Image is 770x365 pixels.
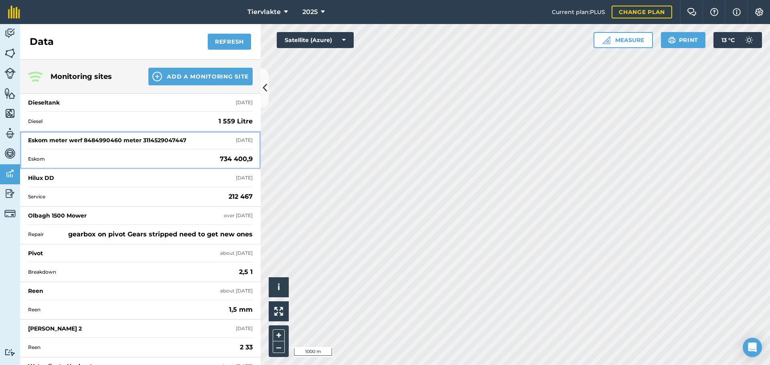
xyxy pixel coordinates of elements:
[4,127,16,139] img: svg+xml;base64,PD94bWwgdmVyc2lvbj0iMS4wIiBlbmNvZGluZz0idXRmLTgiPz4KPCEtLSBHZW5lcmF0b3I6IEFkb2JlIE...
[236,325,253,332] div: [DATE]
[220,288,253,294] div: about [DATE]
[28,136,186,144] div: Eskom meter werf 8484990460 meter 3114529047447
[4,107,16,119] img: svg+xml;base64,PHN2ZyB4bWxucz0iaHR0cDovL3d3dy53My5vcmcvMjAwMC9zdmciIHdpZHRoPSI1NiIgaGVpZ2h0PSI2MC...
[28,269,236,275] span: Breakdown
[28,249,43,257] div: Pivot
[8,6,20,18] img: fieldmargin Logo
[28,194,225,200] span: Service
[721,32,735,48] span: 13 ° C
[220,154,253,164] strong: 734 400,9
[20,131,261,169] a: Eskom meter werf 8484990460 meter 3114529047447[DATE]Eskom734 400,9
[236,99,253,106] div: [DATE]
[733,7,741,17] img: svg+xml;base64,PHN2ZyB4bWxucz0iaHR0cDovL3d3dy53My5vcmcvMjAwMC9zdmciIHdpZHRoPSIxNyIgaGVpZ2h0PSIxNy...
[28,231,65,238] span: Repair
[20,282,261,320] a: Reenabout [DATE]Reen1,5 mm
[302,7,318,17] span: 2025
[28,212,87,220] div: Olbagh 1500 Mower
[236,137,253,143] div: [DATE]
[269,277,289,297] button: i
[4,147,16,159] img: svg+xml;base64,PD94bWwgdmVyc2lvbj0iMS4wIiBlbmNvZGluZz0idXRmLTgiPz4KPCEtLSBHZW5lcmF0b3I6IEFkb2JlIE...
[273,341,285,353] button: –
[273,329,285,341] button: +
[668,35,676,45] img: svg+xml;base64,PHN2ZyB4bWxucz0iaHR0cDovL3d3dy53My5vcmcvMjAwMC9zdmciIHdpZHRoPSIxOSIgaGVpZ2h0PSIyNC...
[709,8,719,16] img: A question mark icon
[219,117,253,126] strong: 1 559 Litre
[28,325,82,333] div: [PERSON_NAME] 2
[28,118,215,125] span: Diesel
[239,267,253,277] strong: 2,5 1
[754,8,764,16] img: A cog icon
[4,167,16,179] img: svg+xml;base64,PD94bWwgdmVyc2lvbj0iMS4wIiBlbmNvZGluZz0idXRmLTgiPz4KPCEtLSBHZW5lcmF0b3I6IEFkb2JlIE...
[247,7,281,17] span: Tiervlakte
[743,338,762,357] div: Open Intercom Messenger
[20,94,261,131] a: Dieseltank[DATE]Diesel1 559 Litre
[4,68,16,79] img: svg+xml;base64,PD94bWwgdmVyc2lvbj0iMS4wIiBlbmNvZGluZz0idXRmLTgiPz4KPCEtLSBHZW5lcmF0b3I6IEFkb2JlIE...
[687,8,697,16] img: Two speech bubbles overlapping with the left bubble in the forefront
[20,244,261,282] a: Pivotabout [DATE]Breakdown2,5 1
[152,72,162,81] img: svg+xml;base64,PHN2ZyB4bWxucz0iaHR0cDovL3d3dy53My5vcmcvMjAwMC9zdmciIHdpZHRoPSIxNCIgaGVpZ2h0PSIyNC...
[20,207,261,244] a: Olbagh 1500 Mowerover [DATE]Repairgearbox on pivot Gears stripped need to get new ones
[612,6,672,18] a: Change plan
[28,174,54,182] div: Hilux DD
[4,27,16,39] img: svg+xml;base64,PD94bWwgdmVyc2lvbj0iMS4wIiBlbmNvZGluZz0idXRmLTgiPz4KPCEtLSBHZW5lcmF0b3I6IEFkb2JlIE...
[4,87,16,99] img: svg+xml;base64,PHN2ZyB4bWxucz0iaHR0cDovL3d3dy53My5vcmcvMjAwMC9zdmciIHdpZHRoPSI1NiIgaGVpZ2h0PSI2MC...
[28,307,226,313] span: Reen
[661,32,706,48] button: Print
[4,349,16,356] img: svg+xml;base64,PD94bWwgdmVyc2lvbj0iMS4wIiBlbmNvZGluZz0idXRmLTgiPz4KPCEtLSBHZW5lcmF0b3I6IEFkb2JlIE...
[602,36,610,44] img: Ruler icon
[28,99,60,107] div: Dieseltank
[229,305,253,315] strong: 1,5 mm
[277,32,354,48] button: Satellite (Azure)
[28,156,217,162] span: Eskom
[224,212,253,219] div: over [DATE]
[148,68,253,85] button: Add a Monitoring Site
[208,34,251,50] button: Refresh
[741,32,757,48] img: svg+xml;base64,PD94bWwgdmVyc2lvbj0iMS4wIiBlbmNvZGluZz0idXRmLTgiPz4KPCEtLSBHZW5lcmF0b3I6IEFkb2JlIE...
[220,250,253,256] div: about [DATE]
[4,188,16,200] img: svg+xml;base64,PD94bWwgdmVyc2lvbj0iMS4wIiBlbmNvZGluZz0idXRmLTgiPz4KPCEtLSBHZW5lcmF0b3I6IEFkb2JlIE...
[594,32,653,48] button: Measure
[274,307,283,316] img: Four arrows, one pointing top left, one top right, one bottom right and the last bottom left
[28,344,237,351] span: Reen
[28,287,43,295] div: Reen
[30,35,54,48] h2: Data
[20,169,261,207] a: Hilux DD[DATE]Service212 467
[4,208,16,219] img: svg+xml;base64,PD94bWwgdmVyc2lvbj0iMS4wIiBlbmNvZGluZz0idXRmLTgiPz4KPCEtLSBHZW5lcmF0b3I6IEFkb2JlIE...
[713,32,762,48] button: 13 °C
[4,47,16,59] img: svg+xml;base64,PHN2ZyB4bWxucz0iaHR0cDovL3d3dy53My5vcmcvMjAwMC9zdmciIHdpZHRoPSI1NiIgaGVpZ2h0PSI2MC...
[552,8,605,16] span: Current plan : PLUS
[240,343,253,352] strong: 2 33
[68,230,253,239] strong: gearbox on pivot Gears stripped need to get new ones
[51,71,136,82] h4: Monitoring sites
[278,282,280,292] span: i
[236,175,253,181] div: [DATE]
[229,192,253,202] strong: 212 467
[20,320,261,357] a: [PERSON_NAME] 2[DATE]Reen2 33
[28,72,43,82] img: Three radiating wave signals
